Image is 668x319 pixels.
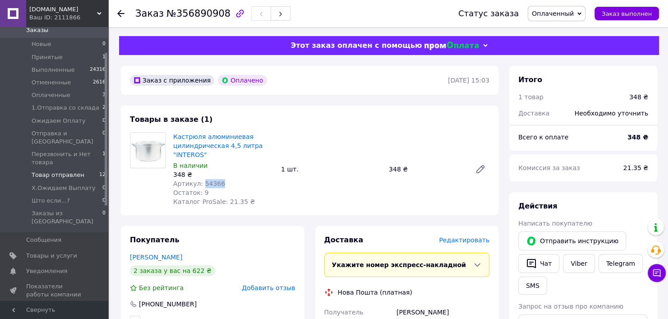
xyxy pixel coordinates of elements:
div: Вернуться назад [117,9,124,18]
button: Чат [518,254,559,273]
span: 21.35 ₴ [623,164,648,171]
span: Доставка [518,110,549,117]
span: Выполненные [32,66,75,74]
div: 348 ₴ [173,170,274,179]
span: Заказы [26,26,48,34]
span: 24316 [90,66,106,74]
div: Нова Пошта (платная) [336,288,415,297]
span: Patelnya.net [29,5,97,14]
span: 1.Отправка со склада [32,104,99,112]
div: Заказ с приложения [130,75,214,86]
span: Перезвонить и Нет товара [32,150,102,166]
span: Отмененные [32,79,71,87]
div: 1 шт. [277,163,385,176]
span: Показатели работы компании [26,282,83,299]
span: Этот заказ оплачен с помощью [290,41,422,50]
span: Товары в заказе (1) [130,115,212,124]
span: Уведомления [26,267,67,275]
span: 0 [102,197,106,205]
span: Итого [518,75,542,84]
span: Товар отправлен [32,171,84,179]
span: Укажите номер экспресс-накладной [332,261,466,268]
button: SMS [518,277,547,295]
span: 3 [102,91,106,99]
a: Редактировать [471,160,489,178]
span: №356890908 [166,8,230,19]
div: Ваш ID: 2111866 [29,14,108,22]
span: Написать покупателю [518,220,592,227]
span: Доставка [324,236,364,244]
img: evopay logo [424,42,479,50]
div: Необходимо уточнить [569,103,654,123]
span: 2616 [93,79,106,87]
span: Редактировать [439,236,489,244]
span: 0 [102,129,106,146]
span: Оплаченные [32,91,70,99]
time: [DATE] 15:03 [448,77,489,84]
div: 2 заказа у вас на 622 ₴ [130,265,215,276]
div: Статус заказа [458,9,519,18]
span: Покупатель [130,236,179,244]
div: [PHONE_NUMBER] [138,300,198,309]
span: Действия [518,202,557,210]
span: Заказы из [GEOGRAPHIC_DATA] [32,209,102,226]
span: 1 [102,53,106,61]
span: Оплаченный [532,10,574,17]
span: 0 [102,209,106,226]
span: Товары и услуги [26,252,77,260]
span: Запрос на отзыв про компанию [518,303,623,310]
span: Што если...? [32,197,70,205]
button: Заказ выполнен [594,7,659,20]
span: Новые [32,40,51,48]
span: Добавить отзыв [242,284,295,291]
a: Telegram [599,254,643,273]
span: Отправка и [GEOGRAPHIC_DATA] [32,129,102,146]
span: Принятые [32,53,63,61]
span: 1 товар [518,93,544,101]
span: 0 [102,117,106,125]
span: 2 [102,104,106,112]
a: Кастрюля алюминиевая цилиндрическая 4,5 литра "INTEROS" [173,133,263,158]
span: Заказ [135,8,164,19]
span: Получатель [324,309,364,316]
span: В наличии [173,162,207,169]
a: [PERSON_NAME] [130,254,182,261]
a: Viber [563,254,594,273]
button: Чат с покупателем [648,264,666,282]
span: Х.Ожидаем Выплату [32,184,96,192]
button: Отправить инструкцию [518,231,626,250]
img: Кастрюля алюминиевая цилиндрическая 4,5 литра "INTEROS" [130,137,166,164]
div: 348 ₴ [385,163,468,176]
div: Оплачено [218,75,267,86]
span: Артикул: 54366 [173,180,225,187]
span: Без рейтинга [139,284,184,291]
div: 348 ₴ [629,92,648,102]
b: 348 ₴ [627,134,648,141]
span: Ожидаем Оплату [32,117,86,125]
span: 1 [102,150,106,166]
span: 0 [102,40,106,48]
span: Каталог ProSale: 21.35 ₴ [173,198,255,205]
span: 12 [99,171,106,179]
span: Сообщения [26,236,61,244]
span: Комиссия за заказ [518,164,580,171]
span: Заказ выполнен [602,10,652,17]
span: Остаток: 9 [173,189,209,196]
span: 0 [102,184,106,192]
span: Всего к оплате [518,134,568,141]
